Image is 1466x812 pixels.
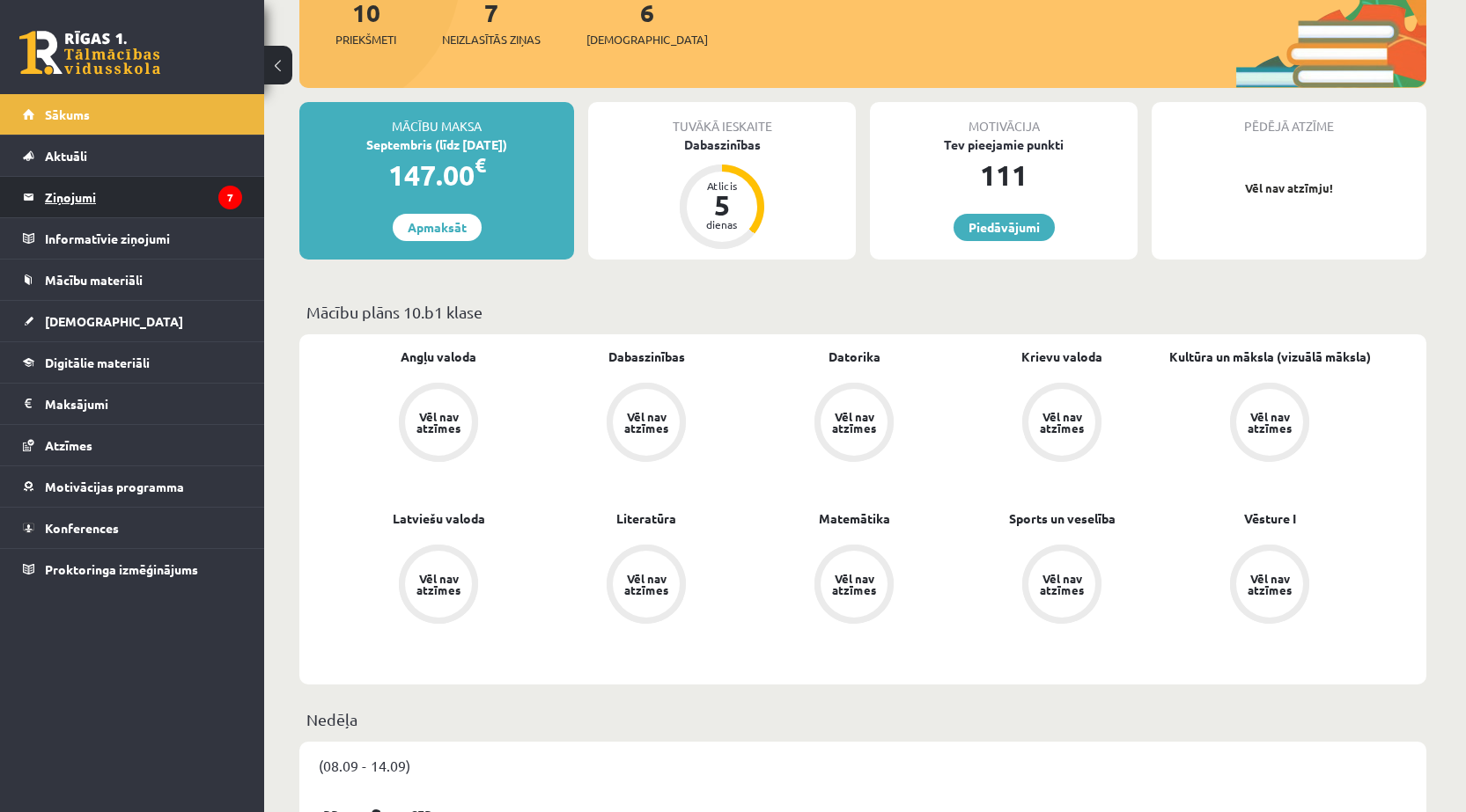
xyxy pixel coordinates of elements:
[23,384,242,424] a: Maksājumi
[1152,102,1426,135] div: Pēdējā atzīme
[1037,411,1087,434] div: Vēl nav atzīmes
[45,218,242,259] legend: Informatīvie ziņojumi
[622,573,671,596] div: Vēl nav atzīmes
[586,31,708,48] span: [DEMOGRAPHIC_DATA]
[1037,573,1087,596] div: Vēl nav atzīmes
[870,154,1138,196] div: 111
[23,342,242,383] a: Digitālie materiāli
[45,148,87,164] span: Aktuāli
[696,219,748,230] div: dienas
[542,383,750,465] a: Vēl nav atzīmes
[1166,545,1374,627] a: Vēl nav atzīmes
[829,411,879,434] div: Vēl nav atzīmes
[19,31,160,75] a: Rīgas 1. Tālmācības vidusskola
[393,509,485,528] a: Latviešu valoda
[335,545,542,627] a: Vēl nav atzīmes
[588,135,856,252] a: Dabaszinības Atlicis 5 dienas
[829,573,879,596] div: Vēl nav atzīmes
[414,573,463,596] div: Vēl nav atzīmes
[45,106,90,122] span: Sākums
[829,347,880,366] a: Datorika
[23,94,242,135] a: Sākums
[45,479,184,494] span: Motivācijas programma
[393,214,482,241] a: Apmaksāt
[622,411,671,434] div: Vēl nav atzīmes
[819,509,890,528] a: Matemātika
[414,411,463,434] div: Vēl nav atzīmes
[23,425,242,465] a: Atzīmes
[616,509,676,528] a: Literatūra
[306,300,1419,324] p: Mācību plāns 10.b1 klase
[750,545,958,627] a: Vēl nav atzīmes
[23,301,242,341] a: [DEMOGRAPHIC_DATA]
[1021,347,1102,366] a: Krievu valoda
[954,214,1055,241] a: Piedāvājumi
[442,31,541,48] span: Neizlasītās ziņas
[401,347,476,366] a: Angļu valoda
[299,135,574,154] div: Septembris (līdz [DATE])
[1160,179,1418,197] p: Vēl nav atzīmju!
[45,313,183,329] span: [DEMOGRAPHIC_DATA]
[23,218,242,259] a: Informatīvie ziņojumi
[45,520,119,536] span: Konferences
[1169,347,1371,366] a: Kultūra un māksla (vizuālā māksla)
[696,191,748,219] div: 5
[958,383,1166,465] a: Vēl nav atzīmes
[23,177,242,217] a: Ziņojumi7
[958,545,1166,627] a: Vēl nav atzīmes
[45,177,242,217] legend: Ziņojumi
[45,272,143,288] span: Mācību materiāli
[588,135,856,154] div: Dabaszinības
[696,180,748,191] div: Atlicis
[299,154,574,196] div: 147.00
[608,347,685,366] a: Dabaszinības
[45,437,92,453] span: Atzīmes
[588,102,856,135] div: Tuvākā ieskaite
[870,135,1138,154] div: Tev pieejamie punkti
[542,545,750,627] a: Vēl nav atzīmes
[45,561,198,577] span: Proktoringa izmēģinājums
[1245,573,1294,596] div: Vēl nav atzīmes
[23,135,242,176] a: Aktuāli
[335,31,396,48] span: Priekšmeti
[870,102,1138,135] div: Motivācija
[23,549,242,589] a: Proktoringa izmēģinājums
[750,383,958,465] a: Vēl nav atzīmes
[45,355,150,370] span: Digitālie materiāli
[475,152,486,178] span: €
[299,102,574,135] div: Mācību maksa
[335,383,542,465] a: Vēl nav atzīmes
[1244,509,1296,528] a: Vēsture I
[218,186,242,209] i: 7
[306,707,1419,731] p: Nedēļa
[299,742,1426,789] div: (08.09 - 14.09)
[23,508,242,548] a: Konferences
[1166,383,1374,465] a: Vēl nav atzīmes
[23,260,242,300] a: Mācību materiāli
[23,466,242,507] a: Motivācijas programma
[1245,411,1294,434] div: Vēl nav atzīmes
[45,384,242,424] legend: Maksājumi
[1009,509,1116,528] a: Sports un veselība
